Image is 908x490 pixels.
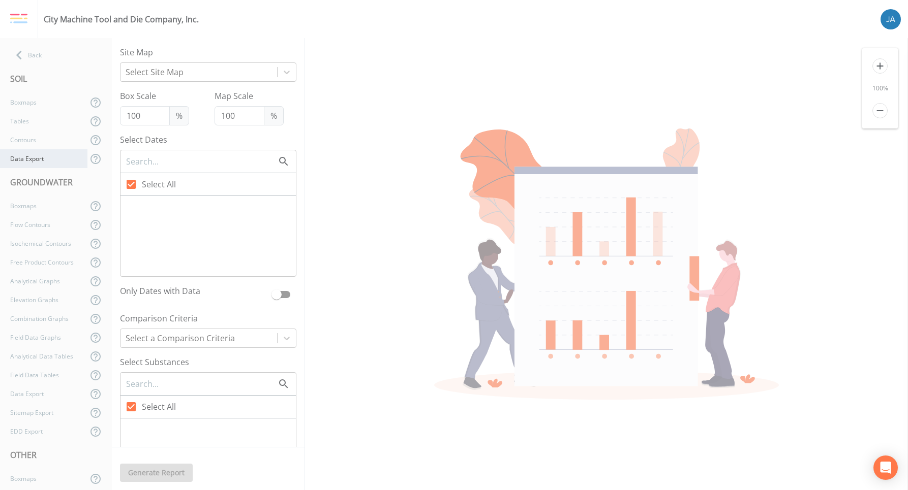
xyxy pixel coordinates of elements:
[873,455,898,480] div: Open Intercom Messenger
[120,90,189,102] label: Box Scale
[881,9,901,29] img: 747fbe677637578f4da62891070ad3f4
[862,84,898,93] div: 100 %
[264,106,284,125] span: %
[120,46,296,58] label: Site Map
[872,103,888,118] i: remove
[872,58,888,74] i: add
[142,178,176,190] span: Select All
[120,134,296,146] label: Select Dates
[125,377,278,390] input: Search...
[44,13,199,25] div: City Machine Tool and Die Company, Inc.
[120,285,267,300] label: Only Dates with Data
[169,106,189,125] span: %
[215,90,284,102] label: Map Scale
[10,13,27,24] img: logo
[120,312,296,324] label: Comparison Criteria
[142,401,176,413] span: Select All
[434,128,779,400] img: undraw_report_building_chart-e1PV7-8T.svg
[120,356,296,368] label: Select Substances
[125,155,278,168] input: Search...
